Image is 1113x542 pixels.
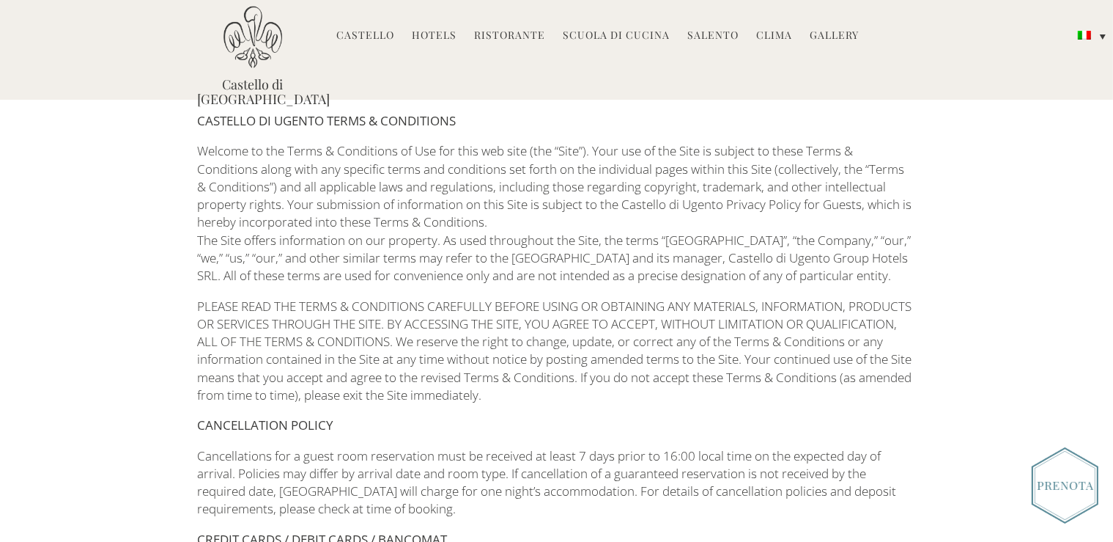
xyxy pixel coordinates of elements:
a: Ristorante [475,28,546,45]
a: Castello [337,28,395,45]
a: Scuola di Cucina [563,28,670,45]
img: Italiano [1078,31,1091,40]
a: Hotels [413,28,457,45]
a: Castello di [GEOGRAPHIC_DATA] [198,77,308,106]
a: Gallery [810,28,859,45]
img: Castello di Ugento [223,6,282,68]
strong: CANCELLATION POLICY [198,417,334,433]
img: Book_Button_Italian.png [1032,447,1098,524]
a: Clima [757,28,793,45]
strong: CASTELLO DI UGENTO TERMS & CONDITIONS [198,112,456,129]
p: Cancellations for a guest room reservation must be received at least 7 days prior to 16:00 local ... [198,447,916,519]
p: Welcome to the Terms & Conditions of Use for this web site (the “Site”). Your use of the Site is ... [198,142,916,285]
a: Salento [688,28,739,45]
p: PLEASE READ THE TERMS & CONDITIONS CAREFULLY BEFORE USING OR OBTAINING ANY MATERIALS, INFORMATION... [198,298,916,405]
